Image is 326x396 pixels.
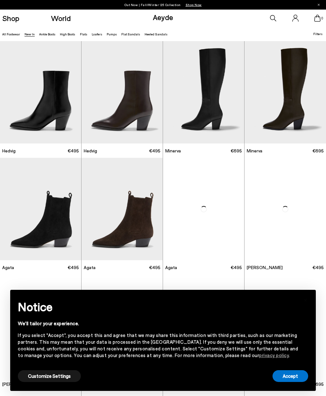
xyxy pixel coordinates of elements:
[18,298,298,315] h2: Notice
[259,352,289,358] a: privacy policy
[273,370,308,382] button: Accept
[18,320,298,327] div: We'll tailor your experience.
[298,292,313,307] button: Close this notice
[18,332,298,359] div: If you select "Accept", you accept this and agree that we may share this information with third p...
[303,295,308,304] span: ×
[18,370,81,382] button: Customize Settings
